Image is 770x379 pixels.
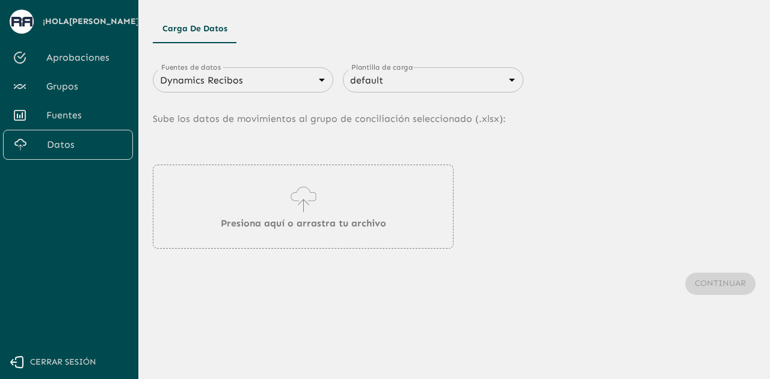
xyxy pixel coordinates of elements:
[46,108,123,123] span: Fuentes
[351,62,413,72] label: Plantilla de carga
[153,14,756,43] div: Tipos de Movimientos
[3,72,133,101] a: Grupos
[153,71,333,89] div: Dynamics Recibos
[3,43,133,72] a: Aprobaciones
[46,79,123,94] span: Grupos
[161,62,221,72] label: Fuentes de datos
[153,14,237,43] button: Carga de Datos
[43,14,142,29] span: ¡Hola [PERSON_NAME] !
[3,101,133,130] a: Fuentes
[47,138,123,152] span: Datos
[153,92,756,145] p: Sube los datos de movimientos al grupo de conciliación seleccionado (. xlsx ):
[11,17,32,26] img: avatar
[3,130,133,160] a: Datos
[46,50,123,65] span: Aprobaciones
[30,355,96,370] span: Cerrar sesión
[221,216,386,231] p: Presiona aquí o arrastra tu archivo
[343,71,523,89] div: default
